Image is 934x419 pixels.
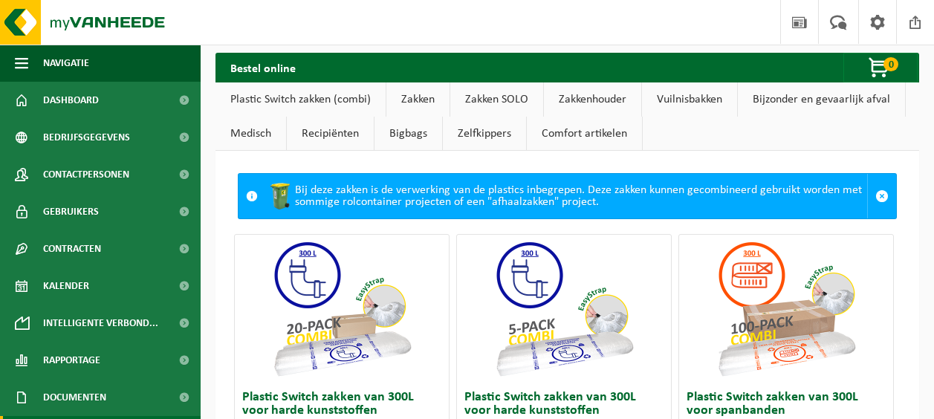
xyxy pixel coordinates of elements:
[883,57,898,71] span: 0
[867,174,896,218] a: Sluit melding
[265,174,867,218] div: Bij deze zakken is de verwerking van de plastics inbegrepen. Deze zakken kunnen gecombineerd gebr...
[450,82,543,117] a: Zakken SOLO
[215,53,311,82] h2: Bestel online
[287,117,374,151] a: Recipiënten
[43,379,106,416] span: Documenten
[265,181,295,211] img: WB-0240-HPE-GN-50.png
[43,82,99,119] span: Dashboard
[642,82,737,117] a: Vuilnisbakken
[386,82,450,117] a: Zakken
[43,119,130,156] span: Bedrijfsgegevens
[527,117,642,151] a: Comfort artikelen
[43,193,99,230] span: Gebruikers
[43,342,100,379] span: Rapportage
[43,267,89,305] span: Kalender
[43,305,158,342] span: Intelligente verbond...
[215,117,286,151] a: Medisch
[738,82,905,117] a: Bijzonder en gevaarlijk afval
[712,235,860,383] img: 01-999954
[267,235,416,383] img: 01-999950
[843,53,918,82] button: 0
[43,45,89,82] span: Navigatie
[443,117,526,151] a: Zelfkippers
[544,82,641,117] a: Zakkenhouder
[215,82,386,117] a: Plastic Switch zakken (combi)
[374,117,442,151] a: Bigbags
[43,156,129,193] span: Contactpersonen
[43,230,101,267] span: Contracten
[490,235,638,383] img: 01-999949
